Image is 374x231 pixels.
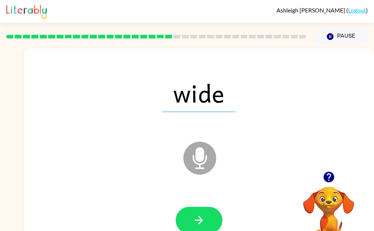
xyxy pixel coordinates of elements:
a: Logout [348,7,366,14]
span: wide [162,74,236,112]
div: ( ) [276,7,368,14]
span: Ashleigh [PERSON_NAME] [276,7,346,14]
img: Literably [6,3,47,19]
button: Pause [315,28,368,45]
